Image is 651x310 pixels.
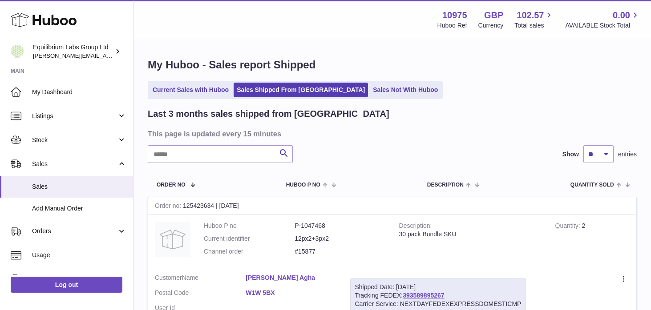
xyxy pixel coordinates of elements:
dt: Postal Code [155,289,246,299]
span: Add Manual Order [32,204,126,213]
dt: Huboo P no [204,222,295,230]
dd: 12px2+3px2 [295,234,385,243]
a: Log out [11,277,122,293]
span: Orders [32,227,117,235]
a: Sales Not With Huboo [370,83,441,97]
span: AVAILABLE Stock Total [565,21,640,30]
strong: Description [399,222,432,231]
strong: Quantity [555,222,582,231]
dt: Channel order [204,247,295,256]
dt: Name [155,274,246,284]
dd: P-1047468 [295,222,385,230]
span: Sales [32,183,126,191]
td: 2 [549,215,636,267]
span: [PERSON_NAME][EMAIL_ADDRESS][DOMAIN_NAME] [33,52,178,59]
span: Quantity Sold [570,182,614,188]
span: entries [618,150,637,159]
h3: This page is updated every 15 minutes [148,129,635,139]
label: Show [562,150,579,159]
span: Usage [32,251,126,259]
span: Huboo P no [286,182,320,188]
span: Description [427,182,464,188]
div: Shipped Date: [DATE] [355,283,522,291]
h2: Last 3 months sales shipped from [GEOGRAPHIC_DATA] [148,108,389,120]
div: Currency [478,21,504,30]
span: Sales [32,160,117,168]
span: My Dashboard [32,88,126,96]
span: Customer [155,274,182,281]
div: 30 pack Bundle SKU [399,230,542,238]
a: Sales Shipped From [GEOGRAPHIC_DATA] [234,83,368,97]
img: h.woodrow@theliverclinic.com [11,45,24,58]
span: Total sales [514,21,554,30]
h1: My Huboo - Sales report Shipped [148,58,637,72]
a: [PERSON_NAME] Agha [246,274,336,282]
span: 0.00 [613,9,630,21]
a: Current Sales with Huboo [150,83,232,97]
strong: Order no [155,202,183,211]
dd: #15877 [295,247,385,256]
div: Huboo Ref [437,21,467,30]
div: Equilibrium Labs Group Ltd [33,43,113,60]
span: 102.57 [517,9,544,21]
a: W1W 5BX [246,289,336,297]
a: 102.57 Total sales [514,9,554,30]
div: 125423634 | [DATE] [148,197,636,215]
dt: Current identifier [204,234,295,243]
span: Order No [157,182,186,188]
div: Carrier Service: NEXTDAYFEDEXEXPRESSDOMESTICMP [355,300,522,308]
a: 0.00 AVAILABLE Stock Total [565,9,640,30]
a: 393589895267 [403,292,444,299]
span: Stock [32,136,117,144]
span: Listings [32,112,117,120]
strong: GBP [484,9,503,21]
img: no-photo.jpg [155,222,190,257]
strong: 10975 [442,9,467,21]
